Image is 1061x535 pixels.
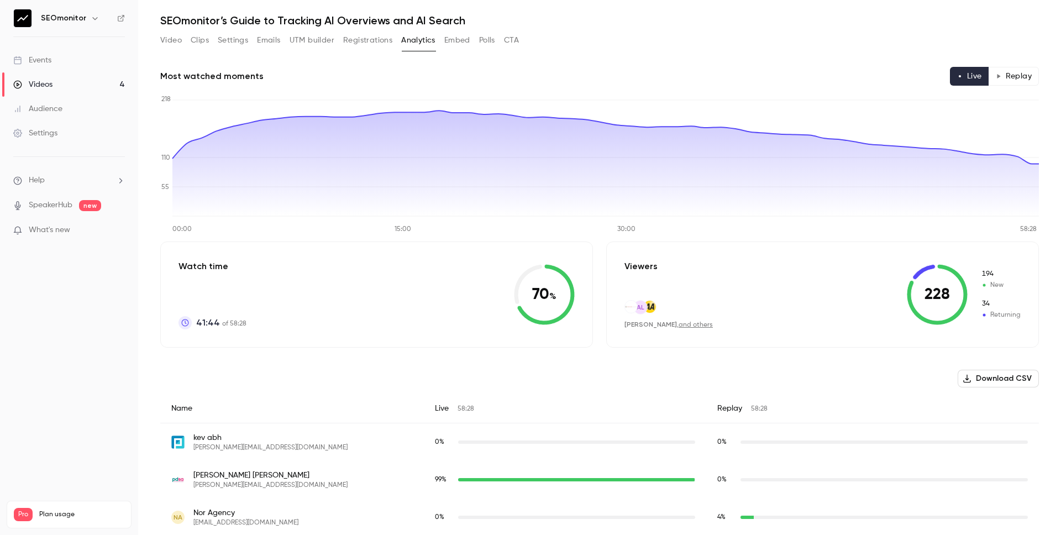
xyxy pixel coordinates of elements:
button: Polls [479,32,495,49]
img: padigitalgrowth.com [171,436,185,449]
span: 0 % [717,439,727,445]
div: Replay [706,394,1039,423]
span: kev abh [193,432,348,443]
span: 0 % [435,439,444,445]
p: Viewers [624,260,658,273]
span: 0 % [435,514,444,521]
div: Videos [13,79,52,90]
div: Settings [13,128,57,139]
button: Registrations [343,32,392,49]
span: New [981,269,1021,279]
span: 4 % [717,514,726,521]
span: 58:28 [751,406,768,412]
tspan: 218 [161,96,171,103]
h2: Most watched moments [160,70,264,83]
div: Audience [13,103,62,114]
span: [PERSON_NAME] [PERSON_NAME] [193,470,348,481]
span: Replay watch time [717,512,735,522]
button: Live [950,67,989,86]
tspan: 15:00 [395,226,411,233]
a: and others [679,322,713,328]
span: Plan usage [39,510,124,519]
button: UTM builder [290,32,334,49]
tspan: 58:28 [1020,226,1037,233]
button: Analytics [401,32,435,49]
span: 0 % [717,476,727,483]
span: Live watch time [435,437,453,447]
div: Name [160,394,424,423]
div: Live [424,394,706,423]
span: Replay watch time [717,437,735,447]
span: Replay watch time [717,475,735,485]
button: Replay [989,67,1039,86]
button: Embed [444,32,470,49]
span: [EMAIL_ADDRESS][DOMAIN_NAME] [193,518,298,527]
span: [PERSON_NAME] [624,321,677,328]
span: New [981,280,1021,290]
button: Download CSV [958,370,1039,387]
div: , [624,320,713,329]
img: pdsa.org.uk [171,473,185,486]
span: What's new [29,224,70,236]
span: Help [29,175,45,186]
span: AL [637,302,644,312]
span: [PERSON_NAME][EMAIL_ADDRESS][DOMAIN_NAME] [193,443,348,452]
div: kevin@padigitalgrowth.com [160,423,1039,461]
span: 58:28 [458,406,474,412]
tspan: 30:00 [617,226,635,233]
button: CTA [504,32,519,49]
img: SEOmonitor [14,9,31,27]
button: Video [160,32,182,49]
div: adkins.zoe@pdsa.org.uk [160,461,1039,499]
h6: SEOmonitor [41,13,86,24]
span: Live watch time [435,512,453,522]
img: publicisgroupe.net [625,301,637,313]
button: Settings [218,32,248,49]
span: Nor Agency [193,507,298,518]
span: 99 % [435,476,447,483]
a: SpeakerHub [29,200,72,211]
div: Events [13,55,51,66]
button: Emails [257,32,280,49]
span: NA [174,512,182,522]
span: [PERSON_NAME][EMAIL_ADDRESS][DOMAIN_NAME] [193,481,348,490]
p: Watch time [178,260,246,273]
span: Pro [14,508,33,521]
li: help-dropdown-opener [13,175,125,186]
tspan: 110 [161,155,170,161]
h1: SEOmonitor’s Guide to Tracking AI Overviews and AI Search [160,14,1039,27]
span: 41:44 [196,316,220,329]
tspan: 55 [161,184,169,191]
span: Live watch time [435,475,453,485]
button: Clips [191,32,209,49]
img: theaa.com [644,301,656,313]
tspan: 00:00 [172,226,192,233]
span: Returning [981,310,1021,320]
span: new [79,200,101,211]
p: of 58:28 [196,316,246,329]
span: Returning [981,299,1021,309]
